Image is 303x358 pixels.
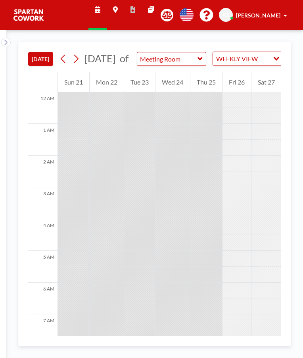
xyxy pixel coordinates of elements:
input: Search for option [260,54,268,64]
input: Meeting Room [137,52,198,65]
div: Mon 22 [90,72,124,92]
span: [PERSON_NAME] [236,12,280,19]
div: Sat 27 [251,72,281,92]
span: [DATE] [84,52,116,64]
span: KS [222,12,230,19]
div: Thu 25 [190,72,222,92]
div: 7 AM [28,314,58,346]
button: [DATE] [28,52,53,66]
div: 2 AM [28,156,58,187]
div: 1 AM [28,124,58,156]
div: 4 AM [28,219,58,251]
div: 6 AM [28,283,58,314]
span: WEEKLY VIEW [215,54,259,64]
div: Sun 21 [58,72,89,92]
div: Search for option [213,52,282,65]
span: of [120,52,128,65]
div: Fri 26 [222,72,251,92]
div: 3 AM [28,187,58,219]
div: 5 AM [28,251,58,283]
div: Wed 24 [155,72,190,92]
div: 12 AM [28,92,58,124]
img: organization-logo [13,7,44,23]
div: Tue 23 [124,72,155,92]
